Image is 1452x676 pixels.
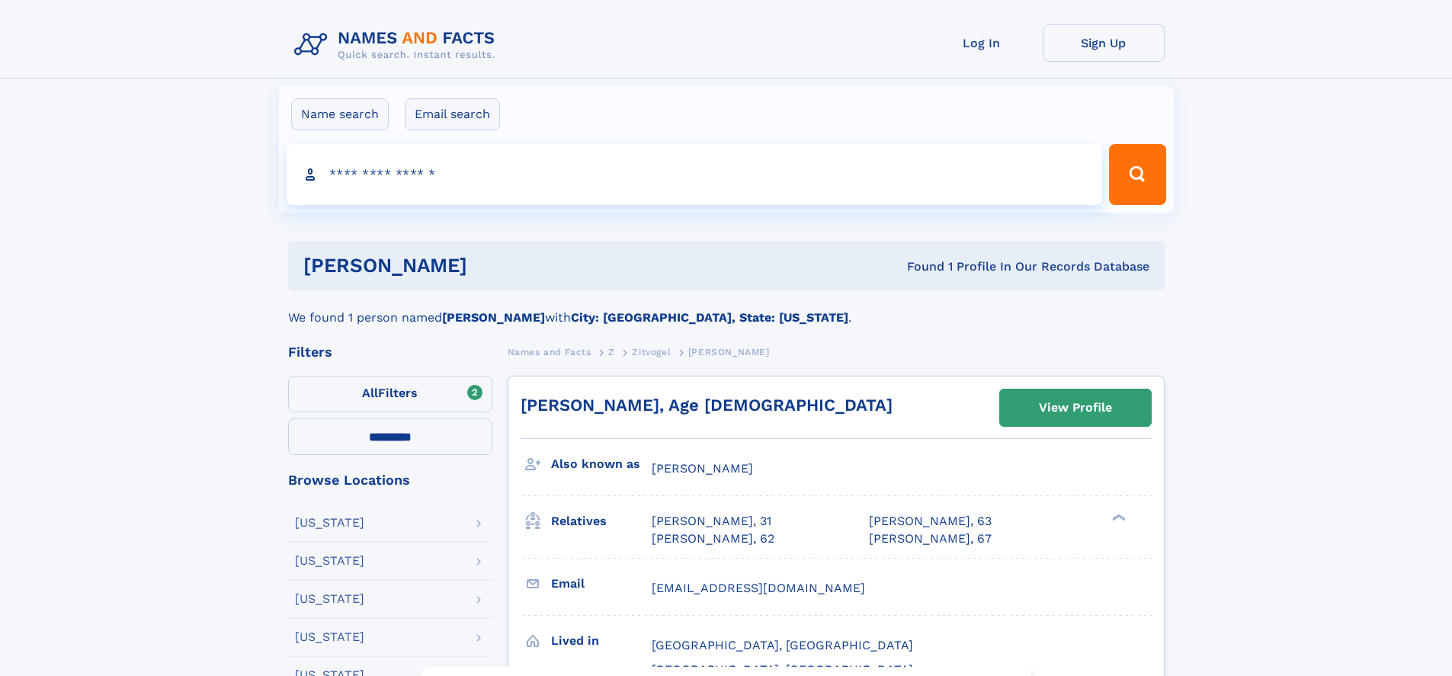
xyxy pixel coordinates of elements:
div: [US_STATE] [295,631,364,643]
label: Name search [291,98,389,130]
b: [PERSON_NAME] [442,310,545,325]
h3: Also known as [551,451,652,477]
div: ❯ [1108,513,1127,523]
h3: Relatives [551,508,652,534]
a: [PERSON_NAME], 62 [652,530,774,547]
div: We found 1 person named with . [288,290,1165,327]
span: [EMAIL_ADDRESS][DOMAIN_NAME] [652,581,865,595]
a: Names and Facts [508,342,591,361]
span: [GEOGRAPHIC_DATA], [GEOGRAPHIC_DATA] [652,638,913,652]
a: [PERSON_NAME], 67 [869,530,992,547]
div: [US_STATE] [295,517,364,529]
span: Zitvogel [632,347,671,357]
a: [PERSON_NAME], 31 [652,513,771,530]
button: Search Button [1109,144,1165,205]
div: [US_STATE] [295,555,364,567]
span: All [362,386,378,400]
span: [PERSON_NAME] [652,461,753,476]
a: [PERSON_NAME], 63 [869,513,992,530]
h3: Email [551,571,652,597]
div: Browse Locations [288,473,492,487]
a: [PERSON_NAME], Age [DEMOGRAPHIC_DATA] [521,396,893,415]
a: Zitvogel [632,342,671,361]
h1: [PERSON_NAME] [303,256,688,275]
span: Z [608,347,615,357]
div: Filters [288,345,492,359]
label: Email search [405,98,500,130]
input: search input [287,144,1103,205]
div: Found 1 Profile In Our Records Database [687,258,1149,275]
span: [PERSON_NAME] [688,347,770,357]
label: Filters [288,376,492,412]
div: View Profile [1039,390,1112,425]
h3: Lived in [551,628,652,654]
b: City: [GEOGRAPHIC_DATA], State: [US_STATE] [571,310,848,325]
a: Z [608,342,615,361]
a: View Profile [1000,389,1151,426]
div: [US_STATE] [295,593,364,605]
a: Sign Up [1043,24,1165,62]
img: Logo Names and Facts [288,24,508,66]
a: Log In [921,24,1043,62]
